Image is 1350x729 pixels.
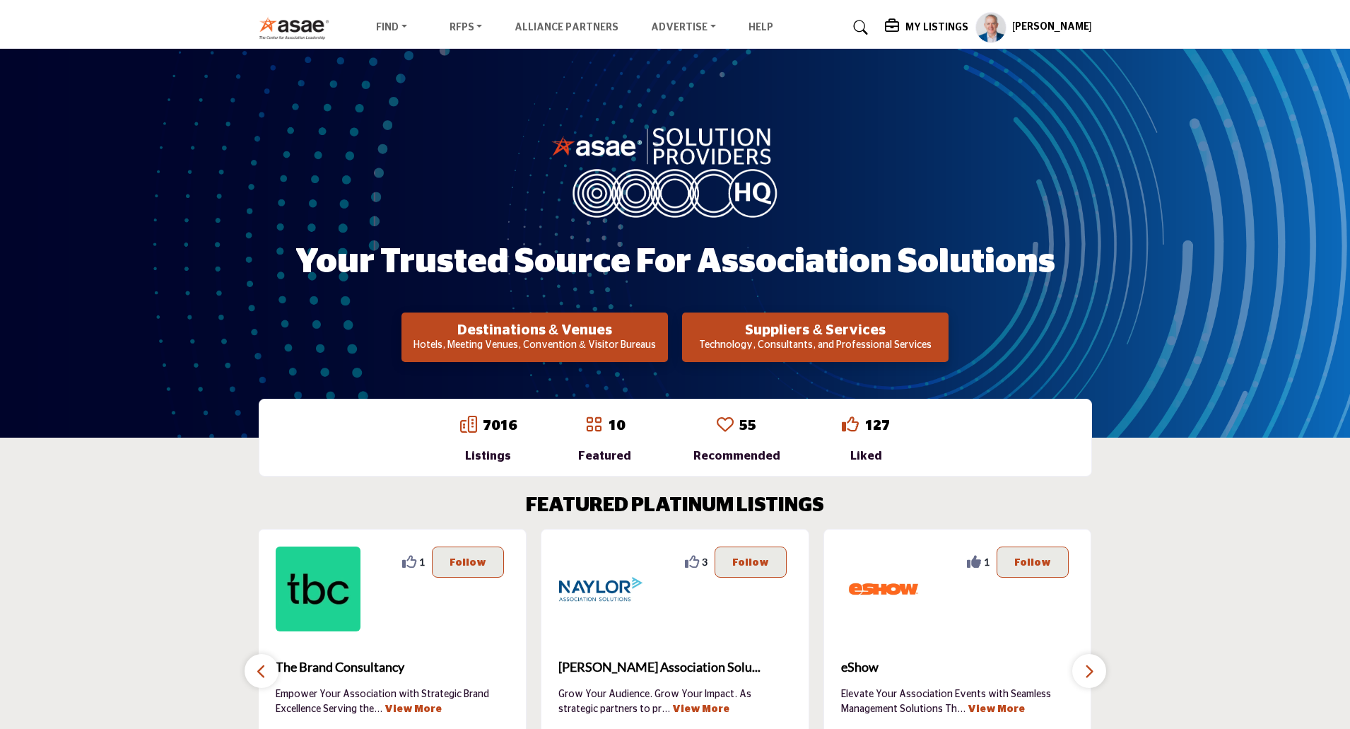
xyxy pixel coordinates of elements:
[385,704,442,714] a: View More
[641,18,726,37] a: Advertise
[259,16,337,40] img: Site Logo
[578,448,631,465] div: Featured
[975,12,1006,43] button: Show hide supplier dropdown
[715,547,787,578] button: Follow
[440,18,493,37] a: RFPs
[662,704,670,714] span: ...
[551,124,799,218] img: image
[276,687,509,716] p: Empower Your Association with Strategic Brand Excellence Serving the
[419,554,425,569] span: 1
[841,687,1074,716] p: Elevate Your Association Events with Seamless Management Solutions Th
[608,419,625,433] a: 10
[732,554,769,570] p: Follow
[997,547,1069,578] button: Follow
[558,547,643,631] img: Naylor Association Solutions
[885,19,968,36] div: My Listings
[672,704,729,714] a: View More
[585,416,602,436] a: Go to Featured
[406,339,664,353] p: Hotels, Meeting Venues, Convention & Visitor Bureaus
[276,648,509,687] a: The Brand Consultancy
[276,547,360,631] img: The Brand Consultancy
[864,419,890,433] a: 127
[460,448,517,465] div: Listings
[842,448,890,465] div: Liked
[366,18,417,37] a: Find
[840,16,877,39] a: Search
[526,494,824,518] h2: FEATURED PLATINUM LISTINGS
[1014,554,1051,570] p: Follow
[558,687,792,716] p: Grow Your Audience. Grow Your Impact. As strategic partners to pr
[693,448,780,465] div: Recommended
[276,658,509,677] span: The Brand Consultancy
[984,554,990,569] span: 1
[406,322,664,339] h2: Destinations & Venues
[686,322,944,339] h2: Suppliers & Services
[905,21,968,34] h5: My Listings
[968,704,1025,714] a: View More
[749,23,773,33] a: Help
[483,419,517,433] a: 7016
[432,547,504,578] button: Follow
[717,416,734,436] a: Go to Recommended
[739,419,756,433] a: 55
[682,313,949,362] button: Suppliers & Services Technology, Consultants, and Professional Services
[841,547,926,631] img: eShow
[1012,21,1092,35] h5: [PERSON_NAME]
[401,313,668,362] button: Destinations & Venues Hotels, Meeting Venues, Convention & Visitor Bureaus
[957,704,965,714] span: ...
[841,658,1074,677] span: eShow
[295,240,1055,284] h1: Your Trusted Source for Association Solutions
[558,648,792,687] a: [PERSON_NAME] Association Solu...
[374,704,382,714] span: ...
[450,554,486,570] p: Follow
[515,23,618,33] a: Alliance Partners
[686,339,944,353] p: Technology, Consultants, and Professional Services
[842,416,859,433] i: Go to Liked
[558,658,792,677] span: [PERSON_NAME] Association Solu...
[702,554,708,569] span: 3
[558,648,792,687] b: Naylor Association Solutions
[841,648,1074,687] a: eShow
